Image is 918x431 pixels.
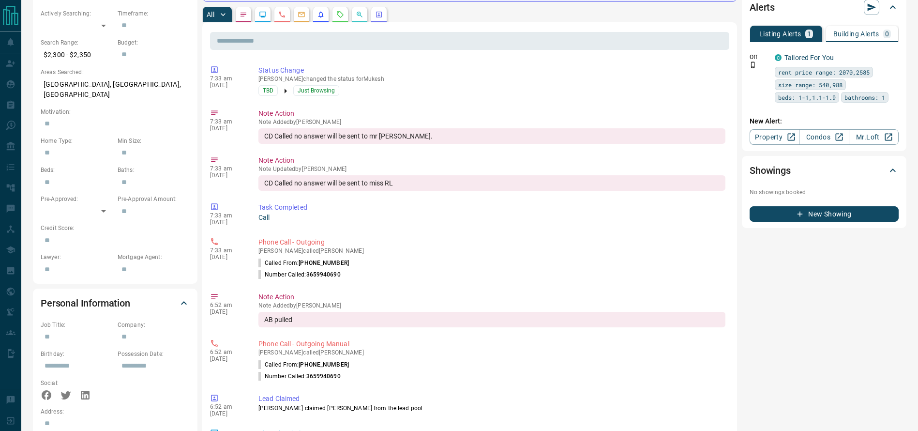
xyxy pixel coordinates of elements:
p: [DATE] [210,254,244,261]
p: Note Action [258,292,725,302]
p: Called From: [258,259,349,267]
p: Mortgage Agent: [118,253,190,262]
p: [DATE] [210,308,244,315]
a: Property [750,129,799,145]
svg: Listing Alerts [317,11,325,18]
p: Pre-Approval Amount: [118,195,190,203]
p: Actively Searching: [41,9,113,18]
p: Note Added by [PERSON_NAME] [258,302,725,309]
svg: Opportunities [356,11,363,18]
p: Lawyer: [41,253,113,262]
span: 3659940690 [306,271,341,278]
p: Status Change [258,65,725,76]
a: Condos [799,129,849,145]
p: [DATE] [210,125,244,132]
svg: Requests [336,11,344,18]
p: Note Action [258,108,725,119]
div: AB pulled [258,312,725,327]
div: condos.ca [775,54,782,61]
p: Birthday: [41,350,113,358]
p: Phone Call - Outgoing Manual [258,339,725,349]
a: Mr.Loft [849,129,899,145]
p: No showings booked [750,188,899,197]
p: All [207,11,214,18]
button: New Showing [750,206,899,222]
span: [PHONE_NUMBER] [299,361,349,368]
p: Beds: [41,166,113,174]
p: 0 [885,31,889,37]
p: 6:52 am [210,349,244,355]
span: TBD [263,86,273,95]
p: Building Alerts [833,31,879,37]
p: [DATE] [210,219,244,226]
p: Number Called: [258,270,341,279]
p: Baths: [118,166,190,174]
p: 6:52 am [210,403,244,410]
p: Number Called: [258,372,341,381]
p: 7:33 am [210,75,244,82]
p: Task Completed [258,202,725,213]
svg: Emails [298,11,305,18]
p: Home Type: [41,137,113,145]
p: Search Range: [41,38,113,47]
p: 7:33 am [210,118,244,125]
p: [PERSON_NAME] called [PERSON_NAME] [258,247,725,254]
span: bathrooms: 1 [844,92,885,102]
p: New Alert: [750,116,899,126]
p: 7:33 am [210,247,244,254]
span: [PHONE_NUMBER] [299,260,349,266]
div: Personal Information [41,292,190,315]
p: Possession Date: [118,350,190,358]
p: Areas Searched: [41,68,190,77]
h2: Personal Information [41,295,130,311]
p: $2,300 - $2,350 [41,47,113,63]
p: [GEOGRAPHIC_DATA], [GEOGRAPHIC_DATA], [GEOGRAPHIC_DATA] [41,77,190,103]
p: [PERSON_NAME] changed the status for Mukesh [258,76,725,82]
span: Just Browsing [298,86,335,95]
p: [DATE] [210,355,244,362]
div: CD Called no answer will be sent to miss RL [258,175,725,191]
p: 7:33 am [210,212,244,219]
span: size range: 540,988 [778,80,843,90]
p: 7:33 am [210,165,244,172]
p: Lead Claimed [258,394,725,404]
p: Motivation: [41,108,190,116]
svg: Push Notification Only [750,62,756,68]
p: [DATE] [210,82,244,89]
p: Note Updated by [PERSON_NAME] [258,166,725,172]
span: rent price range: 2070,2585 [778,67,870,77]
p: Off [750,53,769,62]
p: Min Size: [118,137,190,145]
p: [PERSON_NAME] claimed [PERSON_NAME] from the lead pool [258,404,725,413]
p: Social: [41,379,113,387]
p: 6:52 am [210,302,244,308]
p: 1 [807,31,811,37]
p: Credit Score: [41,224,190,232]
div: CD Called no answer will be sent to mr [PERSON_NAME]. [258,128,725,144]
p: Note Action [258,155,725,166]
p: [DATE] [210,172,244,179]
p: [DATE] [210,410,244,417]
p: Pre-Approved: [41,195,113,203]
svg: Notes [240,11,247,18]
p: Call [258,213,725,223]
span: 3659940690 [306,373,341,380]
p: Company: [118,321,190,329]
p: Listing Alerts [759,31,801,37]
svg: Lead Browsing Activity [259,11,267,18]
p: Budget: [118,38,190,47]
h2: Showings [750,163,791,178]
p: Address: [41,407,190,416]
div: Showings [750,159,899,182]
a: Tailored For You [784,54,834,62]
p: [PERSON_NAME] called [PERSON_NAME] [258,349,725,356]
p: Job Title: [41,321,113,329]
p: Phone Call - Outgoing [258,237,725,247]
p: Note Added by [PERSON_NAME] [258,119,725,125]
svg: Agent Actions [375,11,383,18]
p: Timeframe: [118,9,190,18]
svg: Calls [278,11,286,18]
span: beds: 1-1,1.1-1.9 [778,92,836,102]
p: Called From: [258,360,349,369]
